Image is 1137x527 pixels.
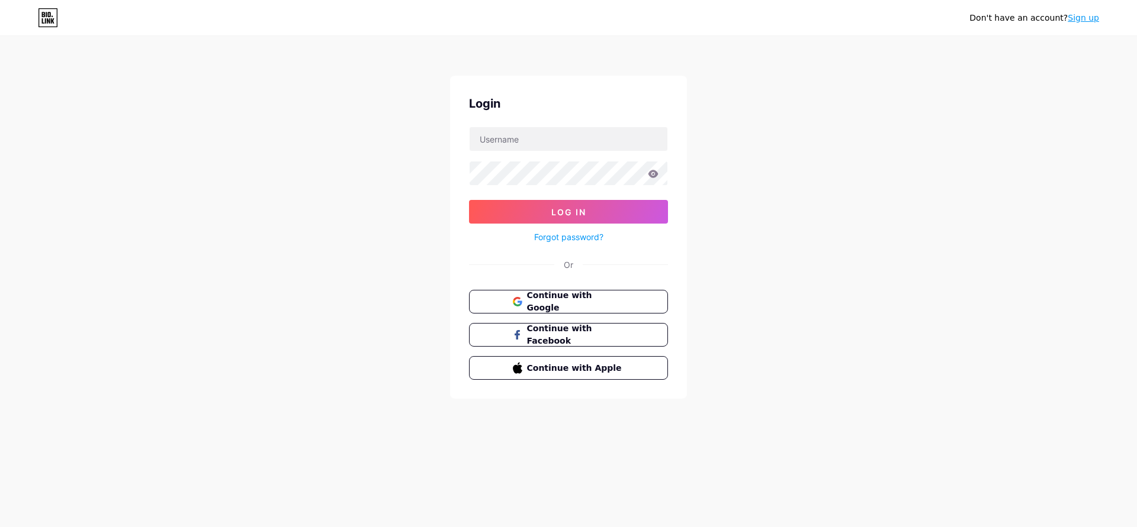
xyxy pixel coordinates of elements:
[470,127,667,151] input: Username
[527,289,625,314] span: Continue with Google
[469,200,668,224] button: Log In
[551,207,586,217] span: Log In
[469,95,668,112] div: Login
[469,290,668,313] button: Continue with Google
[534,231,603,243] a: Forgot password?
[564,258,573,271] div: Or
[469,323,668,347] button: Continue with Facebook
[527,322,625,347] span: Continue with Facebook
[1068,13,1099,22] a: Sign up
[469,356,668,380] button: Continue with Apple
[527,362,625,374] span: Continue with Apple
[969,12,1099,24] div: Don't have an account?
